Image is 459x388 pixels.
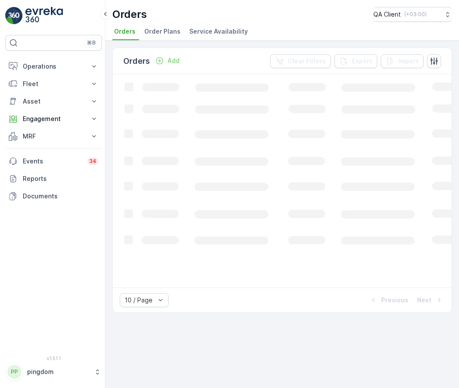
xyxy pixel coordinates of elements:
[167,56,180,65] p: Add
[152,55,183,66] button: Add
[288,57,326,66] p: Clear Filters
[23,132,84,141] p: MRF
[5,7,23,24] img: logo
[5,128,102,145] button: MRF
[25,7,63,24] img: logo_light-DOdMpM7g.png
[23,114,84,123] p: Engagement
[5,75,102,93] button: Fleet
[89,158,97,165] p: 34
[5,152,102,170] a: Events34
[144,27,181,36] span: Order Plans
[23,80,84,88] p: Fleet
[23,157,82,166] p: Events
[114,27,136,36] span: Orders
[5,170,102,187] a: Reports
[416,295,445,305] button: Next
[5,93,102,110] button: Asset
[5,110,102,128] button: Engagement
[373,7,452,22] button: QA Client(+03:00)
[404,11,427,18] p: ( +03:00 )
[87,39,96,46] p: ⌘B
[5,363,102,381] button: PPpingdom
[112,7,147,21] p: Orders
[368,295,409,305] button: Previous
[270,54,331,68] button: Clear Filters
[417,296,431,305] p: Next
[27,367,90,376] p: pingdom
[189,27,248,36] span: Service Availability
[398,57,418,66] p: Import
[5,58,102,75] button: Operations
[5,187,102,205] a: Documents
[23,62,84,71] p: Operations
[23,97,84,106] p: Asset
[334,54,377,68] button: Export
[352,57,372,66] p: Export
[23,174,98,183] p: Reports
[7,365,21,379] div: PP
[373,10,401,19] p: QA Client
[381,296,408,305] p: Previous
[123,55,150,67] p: Orders
[381,54,424,68] button: Import
[23,192,98,201] p: Documents
[5,356,102,361] span: v 1.51.1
